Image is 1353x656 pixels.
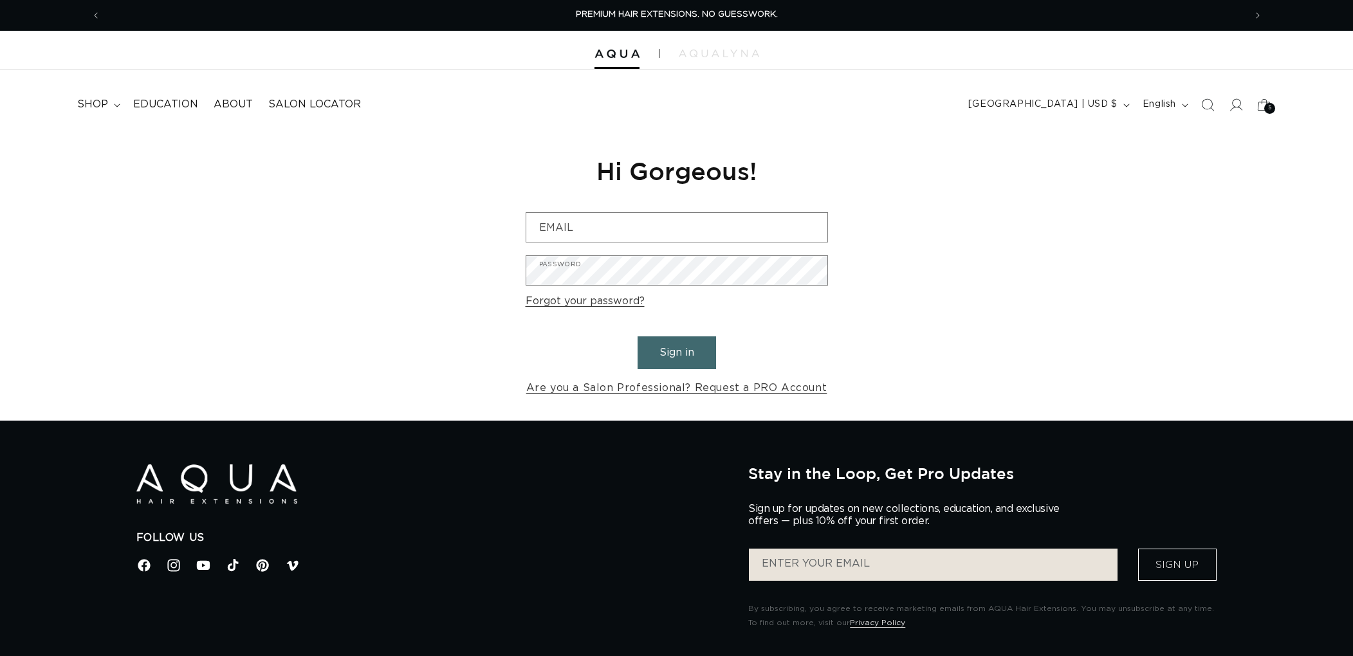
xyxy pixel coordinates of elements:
[594,50,640,59] img: Aqua Hair Extensions
[206,90,261,119] a: About
[136,531,730,545] h2: Follow Us
[638,336,716,369] button: Sign in
[77,98,108,111] span: shop
[749,549,1117,581] input: ENTER YOUR EMAIL
[748,602,1217,630] p: By subscribing, you agree to receive marketing emails from AQUA Hair Extensions. You may unsubscr...
[261,90,369,119] a: Salon Locator
[850,619,905,626] a: Privacy Policy
[526,213,827,242] input: Email
[1135,93,1193,117] button: English
[82,3,110,28] button: Previous announcement
[125,90,206,119] a: Education
[1268,103,1272,114] span: 5
[133,98,198,111] span: Education
[268,98,361,111] span: Salon Locator
[526,292,645,311] a: Forgot your password?
[576,10,778,19] span: PREMIUM HAIR EXTENSIONS. NO GUESSWORK.
[1143,98,1176,111] span: English
[1138,549,1217,581] button: Sign Up
[1193,91,1222,119] summary: Search
[69,90,125,119] summary: shop
[679,50,759,57] img: aqualyna.com
[748,503,1070,527] p: Sign up for updates on new collections, education, and exclusive offers — plus 10% off your first...
[968,98,1118,111] span: [GEOGRAPHIC_DATA] | USD $
[136,464,297,504] img: Aqua Hair Extensions
[214,98,253,111] span: About
[748,464,1217,482] h2: Stay in the Loop, Get Pro Updates
[1244,3,1272,28] button: Next announcement
[526,379,827,397] a: Are you a Salon Professional? Request a PRO Account
[961,93,1135,117] button: [GEOGRAPHIC_DATA] | USD $
[526,155,828,187] h1: Hi Gorgeous!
